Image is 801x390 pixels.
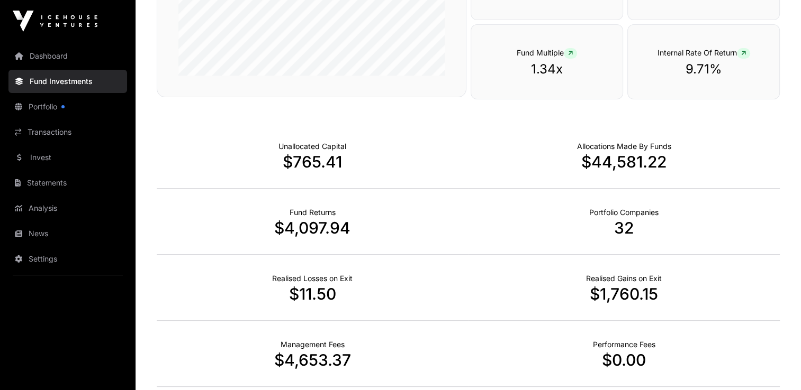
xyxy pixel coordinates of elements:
p: $11.50 [157,284,469,303]
p: $4,097.94 [157,218,469,237]
span: Internal Rate Of Return [658,48,750,57]
a: Portfolio [8,95,127,118]
p: Net Realised on Positive Exits [586,273,662,284]
img: Icehouse Ventures Logo [13,11,97,32]
a: Transactions [8,120,127,144]
a: Dashboard [8,44,127,68]
p: 1.34x [492,61,601,78]
a: Statements [8,171,127,194]
p: $1,760.15 [469,284,780,303]
span: Fund Multiple [517,48,577,57]
p: $0.00 [469,350,780,369]
p: 32 [469,218,780,237]
p: Cash not yet allocated [278,141,346,152]
iframe: Chat Widget [748,339,801,390]
a: Invest [8,146,127,169]
a: Settings [8,247,127,271]
a: Fund Investments [8,70,127,93]
p: Capital Deployed Into Companies [577,141,671,152]
p: 9.71% [649,61,758,78]
p: Realised Returns from Funds [290,207,336,218]
p: Fund Performance Fees (Carry) incurred to date [593,339,655,350]
a: News [8,222,127,245]
a: Analysis [8,197,127,220]
p: Fund Management Fees incurred to date [281,339,345,350]
p: Net Realised on Negative Exits [272,273,353,284]
p: $765.41 [157,152,469,171]
p: $44,581.22 [469,152,780,171]
p: Number of Companies Deployed Into [589,207,659,218]
p: $4,653.37 [157,350,469,369]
